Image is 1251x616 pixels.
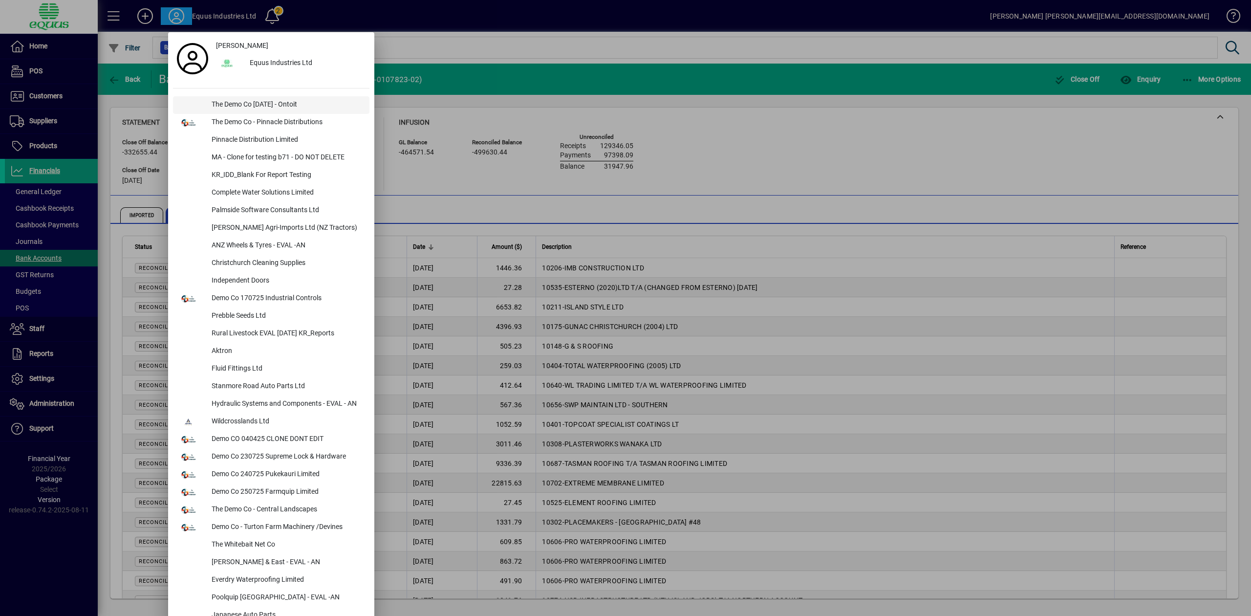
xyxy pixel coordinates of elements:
[204,132,369,149] div: Pinnacle Distribution Limited
[173,466,369,484] button: Demo Co 240725 Pukekauri Limited
[204,360,369,378] div: Fluid Fittings Ltd
[173,536,369,554] button: The Whitebait Net Co
[173,360,369,378] button: Fluid Fittings Ltd
[173,290,369,308] button: Demo Co 170725 Industrial Controls
[204,220,369,237] div: [PERSON_NAME] Agri-Imports Ltd (NZ Tractors)
[204,484,369,501] div: Demo Co 250725 Farmquip Limited
[204,448,369,466] div: Demo Co 230725 Supreme Lock & Hardware
[204,413,369,431] div: Wildcrosslands Ltd
[173,413,369,431] button: Wildcrosslands Ltd
[204,536,369,554] div: The Whitebait Net Co
[242,55,369,72] div: Equus Industries Ltd
[204,272,369,290] div: Independent Doors
[204,343,369,360] div: Aktron
[173,132,369,149] button: Pinnacle Distribution Limited
[204,237,369,255] div: ANZ Wheels & Tyres - EVAL -AN
[173,255,369,272] button: Christchurch Cleaning Supplies
[204,431,369,448] div: Demo CO 040425 CLONE DONT EDIT
[173,50,212,67] a: Profile
[173,184,369,202] button: Complete Water Solutions Limited
[173,96,369,114] button: The Demo Co [DATE] - Ontoit
[204,396,369,413] div: Hydraulic Systems and Components - EVAL - AN
[204,519,369,536] div: Demo Co - Turton Farm Machinery /Devines
[204,308,369,325] div: Prebble Seeds Ltd
[173,202,369,220] button: Palmside Software Consultants Ltd
[204,184,369,202] div: Complete Water Solutions Limited
[204,167,369,184] div: KR_IDD_Blank For Report Testing
[204,378,369,396] div: Stanmore Road Auto Parts Ltd
[212,37,369,55] a: [PERSON_NAME]
[204,589,369,607] div: Poolquip [GEOGRAPHIC_DATA] - EVAL -AN
[173,572,369,589] button: Everdry Waterproofing Limited
[204,255,369,272] div: Christchurch Cleaning Supplies
[173,220,369,237] button: [PERSON_NAME] Agri-Imports Ltd (NZ Tractors)
[173,378,369,396] button: Stanmore Road Auto Parts Ltd
[204,572,369,589] div: Everdry Waterproofing Limited
[173,325,369,343] button: Rural Livestock EVAL [DATE] KR_Reports
[173,272,369,290] button: Independent Doors
[173,448,369,466] button: Demo Co 230725 Supreme Lock & Hardware
[173,484,369,501] button: Demo Co 250725 Farmquip Limited
[173,519,369,536] button: Demo Co - Turton Farm Machinery /Devines
[173,149,369,167] button: MA - Clone for testing b71 - DO NOT DELETE
[173,237,369,255] button: ANZ Wheels & Tyres - EVAL -AN
[173,431,369,448] button: Demo CO 040425 CLONE DONT EDIT
[173,589,369,607] button: Poolquip [GEOGRAPHIC_DATA] - EVAL -AN
[204,202,369,220] div: Palmside Software Consultants Ltd
[204,114,369,132] div: The Demo Co - Pinnacle Distributions
[204,466,369,484] div: Demo Co 240725 Pukekauri Limited
[204,554,369,572] div: [PERSON_NAME] & East - EVAL - AN
[173,167,369,184] button: KR_IDD_Blank For Report Testing
[204,501,369,519] div: The Demo Co - Central Landscapes
[173,501,369,519] button: The Demo Co - Central Landscapes
[216,41,268,51] span: [PERSON_NAME]
[204,290,369,308] div: Demo Co 170725 Industrial Controls
[173,343,369,360] button: Aktron
[173,308,369,325] button: Prebble Seeds Ltd
[204,96,369,114] div: The Demo Co [DATE] - Ontoit
[204,325,369,343] div: Rural Livestock EVAL [DATE] KR_Reports
[212,55,369,72] button: Equus Industries Ltd
[173,554,369,572] button: [PERSON_NAME] & East - EVAL - AN
[173,114,369,132] button: The Demo Co - Pinnacle Distributions
[173,396,369,413] button: Hydraulic Systems and Components - EVAL - AN
[204,149,369,167] div: MA - Clone for testing b71 - DO NOT DELETE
